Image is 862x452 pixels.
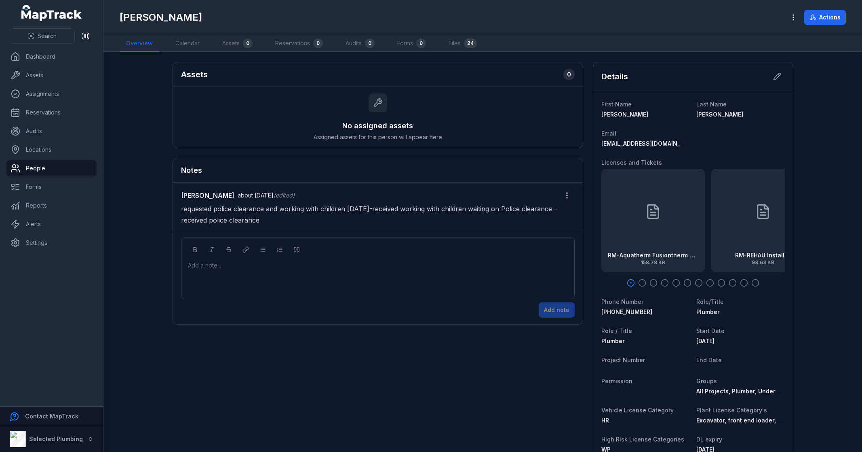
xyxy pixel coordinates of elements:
[696,111,743,118] span: [PERSON_NAME]
[120,11,202,24] h1: [PERSON_NAME]
[601,308,652,315] span: [PHONE_NUMBER]
[696,436,722,443] span: DL expiry
[342,120,413,132] h3: No assigned assets
[416,38,426,48] div: 0
[6,67,97,83] a: Assets
[601,71,628,82] h2: Details
[601,327,632,334] span: Role / Title
[601,417,609,424] span: HR
[601,407,674,414] span: Vehicle License Category
[601,140,699,147] span: [EMAIL_ADDRESS][DOMAIN_NAME]
[243,38,253,48] div: 0
[608,251,698,259] strong: RM-Aquatherm Fusiontherm Pipe System Installer
[6,86,97,102] a: Assignments
[6,216,97,232] a: Alerts
[601,357,645,363] span: Project Number
[601,378,632,384] span: Permission
[696,337,714,344] span: [DATE]
[464,38,477,48] div: 24
[696,101,727,108] span: Last Name
[6,49,97,65] a: Dashboard
[6,179,97,195] a: Forms
[314,133,442,141] span: Assigned assets for this person will appear here
[216,35,259,52] a: Assets0
[696,337,714,344] time: 1/16/2023, 12:00:00 AM
[391,35,432,52] a: Forms0
[21,5,82,21] a: MapTrack
[563,69,575,80] div: 0
[238,192,274,199] span: about [DATE]
[601,101,632,108] span: First Name
[608,259,698,266] span: 158.78 KB
[38,32,57,40] span: Search
[365,38,375,48] div: 0
[601,436,684,443] span: High Risk License Categories
[25,413,78,420] strong: Contact MapTrack
[804,10,846,25] button: Actions
[696,378,717,384] span: Groups
[274,192,295,199] span: (edited)
[696,308,720,315] span: Plumber
[313,38,323,48] div: 0
[735,259,790,266] span: 93.63 KB
[29,435,83,442] strong: Selected Plumbing
[601,130,616,137] span: Email
[10,28,75,44] button: Search
[181,165,202,176] h3: Notes
[6,123,97,139] a: Audits
[601,337,625,344] span: Plumber
[601,111,648,118] span: [PERSON_NAME]
[696,388,815,395] span: All Projects, Plumber, Under Construction
[696,327,725,334] span: Start Date
[696,298,724,305] span: Role/Title
[169,35,206,52] a: Calendar
[120,35,159,52] a: Overview
[6,235,97,251] a: Settings
[696,357,722,363] span: End Date
[6,160,97,176] a: People
[181,191,234,200] strong: [PERSON_NAME]
[696,417,806,424] span: Excavator, front end loader, skid steer
[181,203,575,226] p: requested police clearance and working with children [DATE]-received working with children waitin...
[339,35,381,52] a: Audits0
[696,407,767,414] span: Plant License Category's
[6,142,97,158] a: Locations
[6,104,97,121] a: Reservations
[735,251,790,259] strong: RM-REHAU Installer
[601,159,662,166] span: Licenses and Tickets
[6,197,97,214] a: Reports
[181,69,208,80] h2: Assets
[269,35,329,52] a: Reservations0
[442,35,483,52] a: Files24
[238,192,274,199] time: 7/14/2025, 11:03:17 AM
[601,298,643,305] span: Phone Number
